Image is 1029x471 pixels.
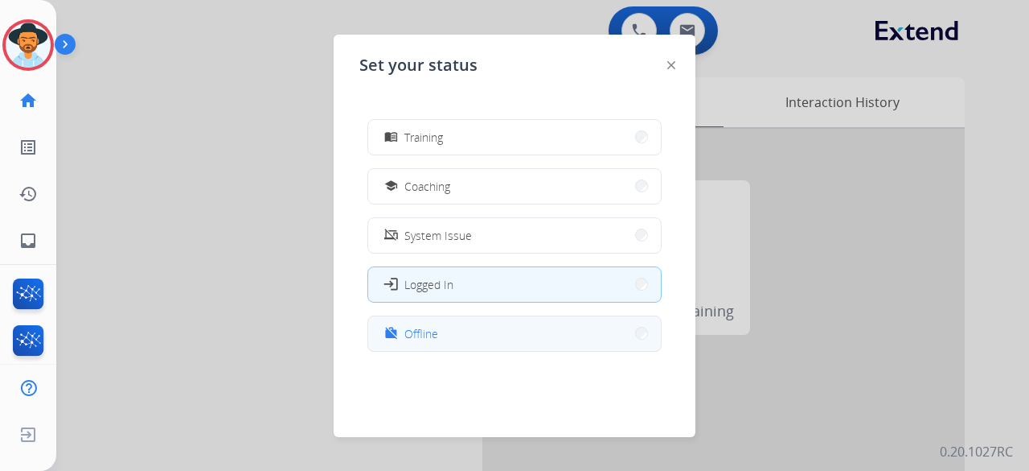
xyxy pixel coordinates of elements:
img: avatar [6,23,51,68]
button: Logged In [368,267,661,302]
mat-icon: inbox [18,231,38,250]
img: close-button [667,61,675,69]
p: 0.20.1027RC [940,442,1013,461]
mat-icon: work_off [384,327,398,341]
span: System Issue [404,227,472,244]
button: Training [368,120,661,155]
span: Coaching [404,178,450,195]
span: Training [404,129,443,146]
button: Coaching [368,169,661,204]
span: Offline [404,325,438,342]
mat-icon: history [18,184,38,204]
mat-icon: school [384,180,398,193]
mat-icon: menu_book [384,130,398,144]
mat-icon: list_alt [18,138,38,157]
button: Offline [368,316,661,351]
span: Logged In [404,276,453,293]
span: Set your status [359,54,478,76]
mat-icon: login [383,276,399,292]
mat-icon: home [18,91,38,110]
mat-icon: phonelink_off [384,229,398,242]
button: System Issue [368,218,661,253]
